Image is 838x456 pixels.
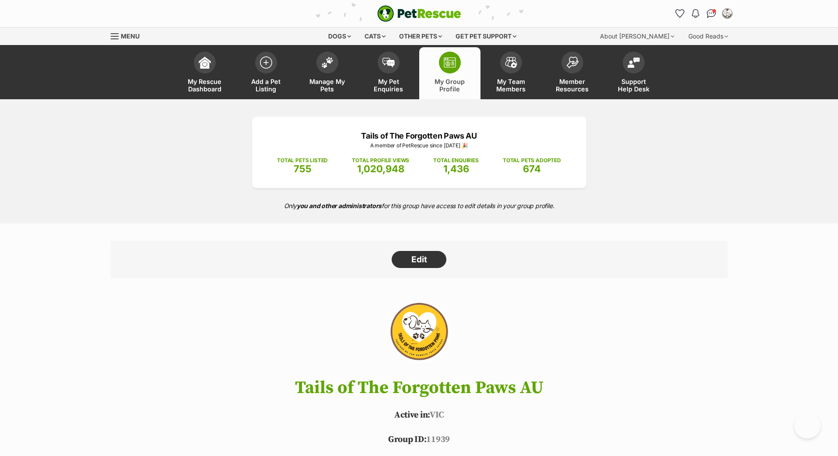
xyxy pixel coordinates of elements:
span: Add a Pet Listing [246,78,286,93]
button: Notifications [689,7,703,21]
iframe: Help Scout Beacon - Open [794,412,820,439]
span: Menu [121,32,140,40]
div: Cats [358,28,392,45]
span: Group ID: [388,434,426,445]
span: My Group Profile [430,78,470,93]
img: dashboard-icon-eb2f2d2d3e046f16d808141f083e7271f6b2e854fb5c12c21221c1fb7104beca.svg [199,56,211,69]
p: VIC [98,409,741,422]
span: 674 [523,163,541,174]
span: Member Resources [553,78,592,93]
a: Favourites [673,7,687,21]
div: About [PERSON_NAME] [594,28,680,45]
img: Tails of The Forgotten Paws AU profile pic [723,9,732,18]
img: chat-41dd97257d64d25036548639549fe6c8038ab92f7586957e7f3b1b290dea8141.svg [707,9,716,18]
img: group-profile-icon-3fa3cf56718a62981997c0bc7e787c4b2cf8bcc04b72c1350f741eb67cf2f40e.svg [444,57,456,68]
a: Edit [392,251,446,268]
a: Manage My Pets [297,47,358,99]
span: 1,020,948 [357,163,404,174]
img: help-desk-icon-fdf02630f3aa405de69fd3d07c3f3aa587a6932b1a1747fa1d2bba05be0121f9.svg [628,57,640,68]
h1: Tails of The Forgotten Paws AU [98,378,741,397]
a: Conversations [705,7,719,21]
span: My Rescue Dashboard [185,78,224,93]
img: add-pet-listing-icon-0afa8454b4691262ce3f59096e99ab1cd57d4a30225e0717b998d2c9b9846f56.svg [260,56,272,69]
img: logo-e224e6f780fb5917bec1dbf3a21bbac754714ae5b6737aabdf751b685950b380.svg [377,5,461,22]
a: Member Resources [542,47,603,99]
a: My Group Profile [419,47,480,99]
span: Support Help Desk [614,78,653,93]
p: TOTAL PETS ADOPTED [503,157,561,164]
a: Menu [111,28,146,43]
ul: Account quick links [673,7,734,21]
a: My Team Members [480,47,542,99]
span: Manage My Pets [308,78,347,93]
a: Support Help Desk [603,47,664,99]
p: TOTAL ENQUIRIES [433,157,478,164]
img: Tails of The Forgotten Paws AU [369,296,469,370]
span: My Team Members [491,78,531,93]
span: 755 [294,163,312,174]
strong: you and other administrators [297,202,382,209]
p: TOTAL PETS LISTED [277,157,328,164]
p: A member of PetRescue since [DATE] 🎉 [265,142,573,150]
span: 1,436 [443,163,469,174]
p: TOTAL PROFILE VIEWS [352,157,409,164]
span: Active in: [394,410,430,421]
a: Add a Pet Listing [235,47,297,99]
img: team-members-icon-5396bd8760b3fe7c0b43da4ab00e1e3bb1a5d9ba89233759b79545d2d3fc5d0d.svg [505,57,517,68]
div: Get pet support [449,28,522,45]
a: My Pet Enquiries [358,47,419,99]
p: 11939 [98,433,741,446]
div: Good Reads [682,28,734,45]
img: manage-my-pets-icon-02211641906a0b7f246fdf0571729dbe1e7629f14944591b6c1af311fb30b64b.svg [321,57,333,68]
p: Tails of The Forgotten Paws AU [265,130,573,142]
img: notifications-46538b983faf8c2785f20acdc204bb7945ddae34d4c08c2a6579f10ce5e182be.svg [692,9,699,18]
img: pet-enquiries-icon-7e3ad2cf08bfb03b45e93fb7055b45f3efa6380592205ae92323e6603595dc1f.svg [382,58,395,67]
div: Dogs [322,28,357,45]
img: member-resources-icon-8e73f808a243e03378d46382f2149f9095a855e16c252ad45f914b54edf8863c.svg [566,56,579,68]
a: PetRescue [377,5,461,22]
a: My Rescue Dashboard [174,47,235,99]
div: Other pets [393,28,448,45]
span: My Pet Enquiries [369,78,408,93]
button: My account [720,7,734,21]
